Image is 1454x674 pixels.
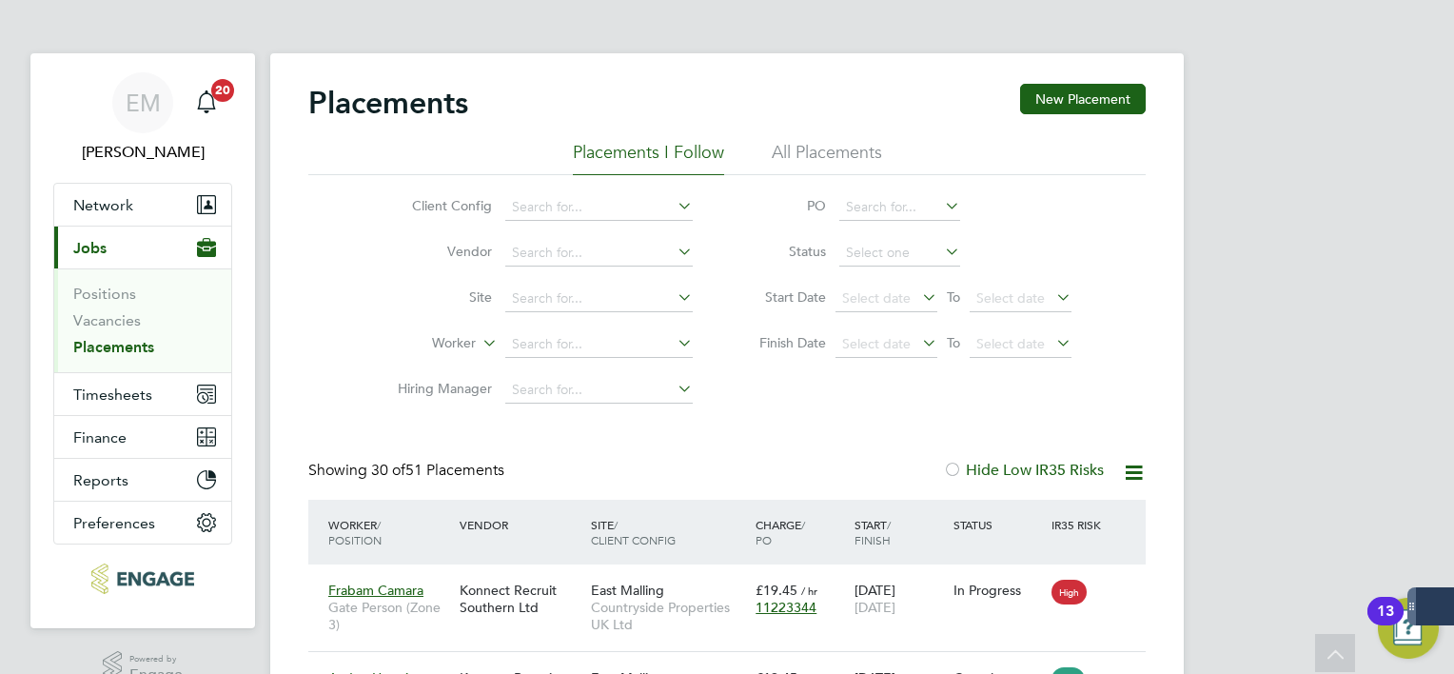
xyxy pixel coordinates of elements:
button: New Placement [1020,84,1146,114]
div: Vendor [455,507,586,542]
span: Select date [842,335,911,352]
span: East Malling [591,582,664,599]
label: Client Config [383,197,492,214]
label: Finish Date [740,334,826,351]
label: Worker [366,334,476,353]
span: 20 [211,79,234,102]
input: Search for... [505,194,693,221]
span: Countryside Properties UK Ltd [591,599,746,633]
span: EM [126,90,161,115]
span: [DATE] [855,599,895,616]
button: Network [54,184,231,226]
input: Search for... [839,194,960,221]
label: Status [740,243,826,260]
a: Positions [73,285,136,303]
div: Site [586,507,751,557]
nav: Main navigation [30,53,255,628]
span: To [941,330,966,355]
div: Status [949,507,1048,542]
label: Vendor [383,243,492,260]
button: Finance [54,416,231,458]
a: Go to home page [53,564,232,594]
span: 11223344 [756,599,816,616]
button: Preferences [54,502,231,544]
label: Site [383,288,492,306]
div: Start [850,507,949,557]
div: In Progress [953,582,1043,599]
a: 20 [187,72,226,133]
a: Vacancies [73,311,141,329]
span: / Client Config [591,517,676,547]
span: Preferences [73,514,155,532]
span: / hr [801,584,817,598]
input: Search for... [505,377,693,404]
div: Konnect Recruit Southern Ltd [455,572,586,625]
span: / Finish [855,517,891,547]
div: Worker [324,507,455,557]
button: Reports [54,459,231,501]
a: Frabam CamaraGate Person (Zone 3)Konnect Recruit Southern LtdEast MallingCountryside Properties U... [324,571,1146,587]
span: 51 Placements [371,461,504,480]
button: Timesheets [54,373,231,415]
div: IR35 Risk [1047,507,1112,542]
span: Timesheets [73,386,152,404]
div: Showing [308,461,508,481]
a: EM[PERSON_NAME] [53,72,232,164]
span: Reports [73,471,128,489]
input: Search for... [505,331,693,358]
span: Jobs [73,239,107,257]
div: Jobs [54,268,231,372]
span: Frabam Camara [328,582,423,599]
li: Placements I Follow [573,141,724,175]
label: Hide Low IR35 Risks [943,461,1104,480]
div: 13 [1377,611,1394,636]
span: / Position [328,517,382,547]
span: Select date [842,289,911,307]
span: Network [73,196,133,214]
div: [DATE] [850,572,949,625]
span: 30 of [371,461,405,480]
input: Search for... [505,240,693,267]
button: Jobs [54,227,231,268]
li: All Placements [772,141,882,175]
input: Search for... [505,286,693,312]
span: High [1051,580,1087,605]
h2: Placements [308,84,468,122]
span: / PO [756,517,805,547]
input: Select one [839,240,960,267]
span: £19.45 [756,582,797,599]
span: Select date [976,335,1045,352]
span: Powered by [129,651,183,667]
a: Placements [73,338,154,356]
div: Charge [751,507,850,557]
label: Start Date [740,288,826,306]
img: konnectrecruit-logo-retina.png [91,564,193,594]
label: Hiring Manager [383,380,492,397]
span: Finance [73,428,127,446]
span: Select date [976,289,1045,307]
span: Ellie Mandell [53,141,232,164]
span: Gate Person (Zone 3) [328,599,450,633]
label: PO [740,197,826,214]
button: Open Resource Center, 13 new notifications [1378,598,1439,659]
span: To [941,285,966,309]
